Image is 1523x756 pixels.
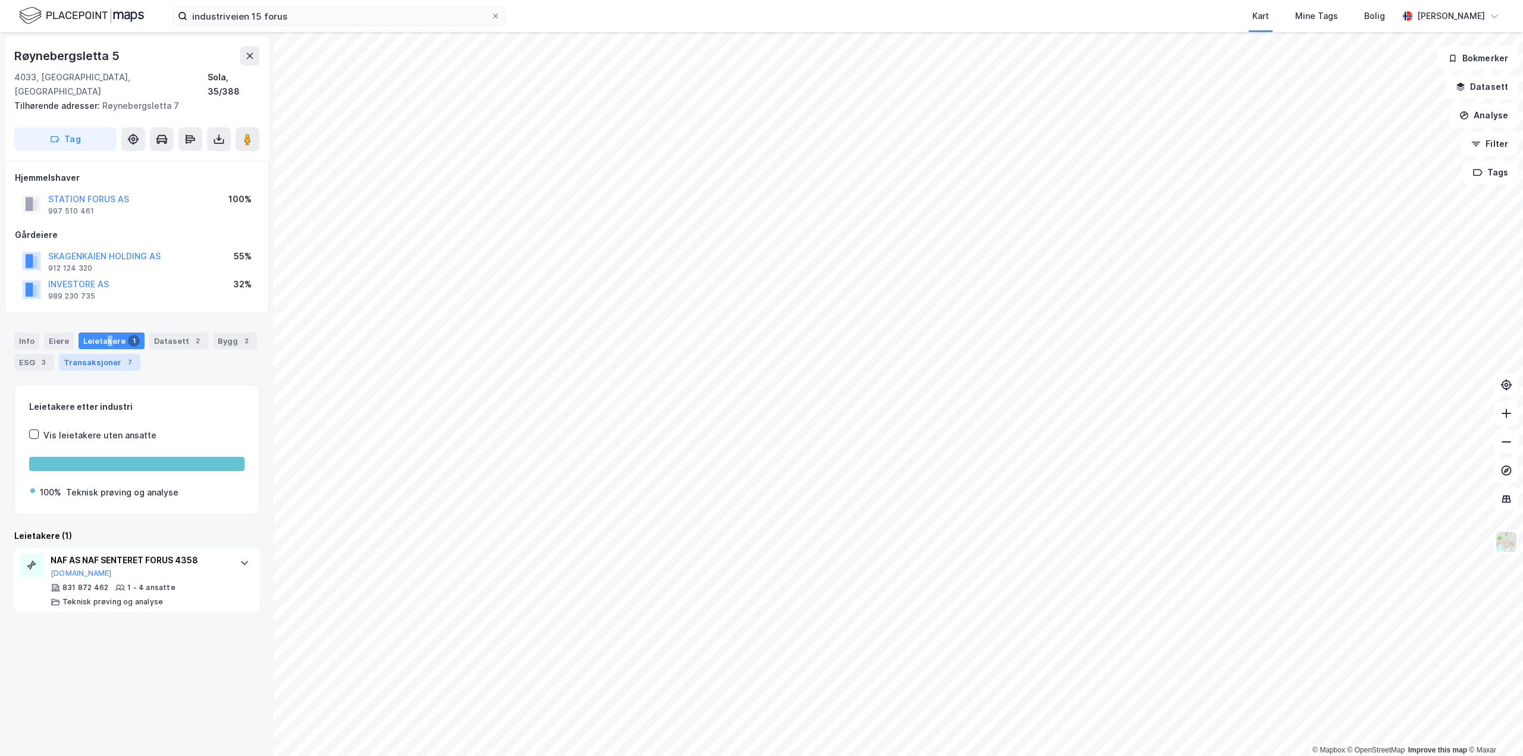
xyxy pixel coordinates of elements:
[37,356,49,368] div: 3
[48,263,92,273] div: 912 124 320
[15,171,259,185] div: Hjemmelshaver
[14,332,39,349] div: Info
[1449,103,1518,127] button: Analyse
[128,335,140,347] div: 1
[62,583,108,592] div: 831 872 462
[1464,699,1523,756] iframe: Chat Widget
[66,485,178,500] div: Teknisk prøving og analyse
[14,354,54,371] div: ESG
[208,70,259,99] div: Sola, 35/388
[14,529,259,543] div: Leietakere (1)
[1461,132,1518,156] button: Filter
[43,428,156,443] div: Vis leietakere uten ansatte
[79,332,145,349] div: Leietakere
[127,583,176,592] div: 1 - 4 ansatte
[1312,746,1345,754] a: Mapbox
[233,277,252,291] div: 32%
[1438,46,1518,70] button: Bokmerker
[1364,9,1385,23] div: Bolig
[124,356,136,368] div: 7
[48,206,94,216] div: 997 510 461
[1417,9,1485,23] div: [PERSON_NAME]
[40,485,61,500] div: 100%
[1295,9,1338,23] div: Mine Tags
[1495,531,1518,553] img: Z
[228,192,252,206] div: 100%
[1446,75,1518,99] button: Datasett
[14,127,117,151] button: Tag
[29,400,245,414] div: Leietakere etter industri
[234,249,252,263] div: 55%
[59,354,140,371] div: Transaksjoner
[1252,9,1269,23] div: Kart
[192,335,203,347] div: 2
[14,99,250,113] div: Røynebergsletta 7
[15,228,259,242] div: Gårdeiere
[1347,746,1405,754] a: OpenStreetMap
[240,335,252,347] div: 2
[149,332,208,349] div: Datasett
[62,597,163,607] div: Teknisk prøving og analyse
[14,46,122,65] div: Røynebergsletta 5
[14,70,208,99] div: 4033, [GEOGRAPHIC_DATA], [GEOGRAPHIC_DATA]
[187,7,491,25] input: Søk på adresse, matrikkel, gårdeiere, leietakere eller personer
[1463,161,1518,184] button: Tags
[48,291,95,301] div: 989 230 735
[51,553,228,567] div: NAF AS NAF SENTERET FORUS 4358
[19,5,144,26] img: logo.f888ab2527a4732fd821a326f86c7f29.svg
[14,101,102,111] span: Tilhørende adresser:
[1408,746,1467,754] a: Improve this map
[213,332,257,349] div: Bygg
[51,569,112,578] button: [DOMAIN_NAME]
[44,332,74,349] div: Eiere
